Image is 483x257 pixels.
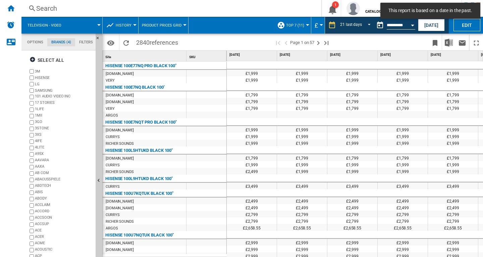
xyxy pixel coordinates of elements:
div: £1,999 [327,126,377,133]
div: RICHER SOUNDS [106,169,134,175]
div: £1,799 [327,104,377,111]
img: excel-24x24.png [445,39,453,47]
div: £1,999 [428,70,478,76]
div: VERY [106,105,115,112]
input: brand.name [30,222,34,227]
div: £1,799 [277,104,327,111]
div: 1LIFE [35,106,93,113]
div: £1,799 [378,104,428,111]
div: £2,799 [277,217,327,224]
div: £ [315,17,321,34]
div: £1,999 [327,76,377,83]
div: VERY [106,77,115,84]
div: £1,799 [327,98,377,104]
div: £1,999 [378,76,428,83]
div: ABODY [35,196,93,202]
div: £1,799 [428,154,478,161]
div: Search [36,4,304,13]
button: Reload [119,35,133,50]
button: [DATE] [418,19,445,31]
div: ACCORD [35,209,93,215]
div: £1,799 [227,104,277,111]
div: £3,499 [327,182,377,189]
input: brand.name [30,146,34,150]
div: AAXA [35,164,93,170]
div: ACCSOON [35,215,93,221]
span: [DATE] [431,52,477,57]
div: £1,999 [327,133,377,139]
div: £1,999 [428,168,478,174]
input: brand.name [30,82,34,86]
div: £2,799 [378,211,428,217]
div: £1,799 [277,91,327,98]
div: £2,799 [277,211,327,217]
div: £1,999 [227,133,277,139]
div: £2,499 [378,197,428,204]
md-menu: Currency [311,17,325,34]
button: Options [104,37,117,49]
input: brand.name [30,216,34,220]
div: AAVARA [35,158,93,164]
div: £1,999 [428,161,478,168]
button: Next page [314,35,322,50]
div: £2,799 [227,217,277,224]
div: £1,999 [378,168,428,174]
div: £1,999 [327,161,377,168]
div: Television - video [25,17,99,34]
div: £1,999 [327,139,377,146]
div: ABIS [35,189,93,196]
input: brand.name [30,152,34,157]
input: brand.name [30,190,34,195]
span: Site [105,55,111,59]
input: brand.name [30,133,34,137]
div: £1,799 [428,98,478,104]
div: [DOMAIN_NAME] [106,71,134,77]
div: 17 STORIES [35,100,93,106]
div: £1,799 [378,98,428,104]
div: Top 7 (11) [277,17,308,34]
input: brand.name [30,76,34,80]
div: £1,999 [277,139,327,146]
div: 101 AUDIO VIDEO INC [35,94,93,100]
div: 3GO [35,119,93,126]
div: [DOMAIN_NAME] [106,240,134,247]
div: £3,499 [277,182,327,189]
div: ACOUSTIC [35,247,93,253]
span: [DATE] [380,52,426,57]
span: 2840 [133,35,181,49]
label: SAMSUNG [35,88,93,93]
div: £1,799 [227,98,277,104]
button: Television - video [28,17,68,34]
div: £1,799 [327,154,377,161]
div: [DOMAIN_NAME] [106,99,134,105]
div: Select all [30,54,64,66]
button: Send this report by email [455,35,469,50]
div: [DOMAIN_NAME] [106,127,134,134]
div: £2,499 [378,204,428,211]
div: ACE [35,228,93,234]
div: CURRYS [106,162,119,169]
div: £3,499 [378,182,428,189]
div: £1,799 [428,104,478,111]
span: £ [315,22,318,29]
div: £2,499 [227,197,277,204]
div: £2,658.55 [277,224,327,231]
div: £2,658.55 [428,224,478,231]
div: CURRYS [106,134,119,140]
button: First page [274,35,282,50]
button: Top 7 (11) [286,17,308,34]
div: £1,999 [227,76,277,83]
div: £1,999 [277,76,327,83]
div: ACCSUP [35,221,93,228]
div: £2,499 [327,197,377,204]
div: £2,499 [227,168,277,174]
div: £1,999 [277,126,327,133]
input: brand.name [30,139,34,144]
div: Sort None [104,51,186,61]
div: £1,999 [227,139,277,146]
img: alerts-logo.svg [7,21,15,29]
div: HISENSE 100U7NQTUK BLACK 100'' [105,231,174,239]
input: brand.name [30,171,34,176]
div: £1,799 [227,154,277,161]
div: [DOMAIN_NAME] [106,247,134,253]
